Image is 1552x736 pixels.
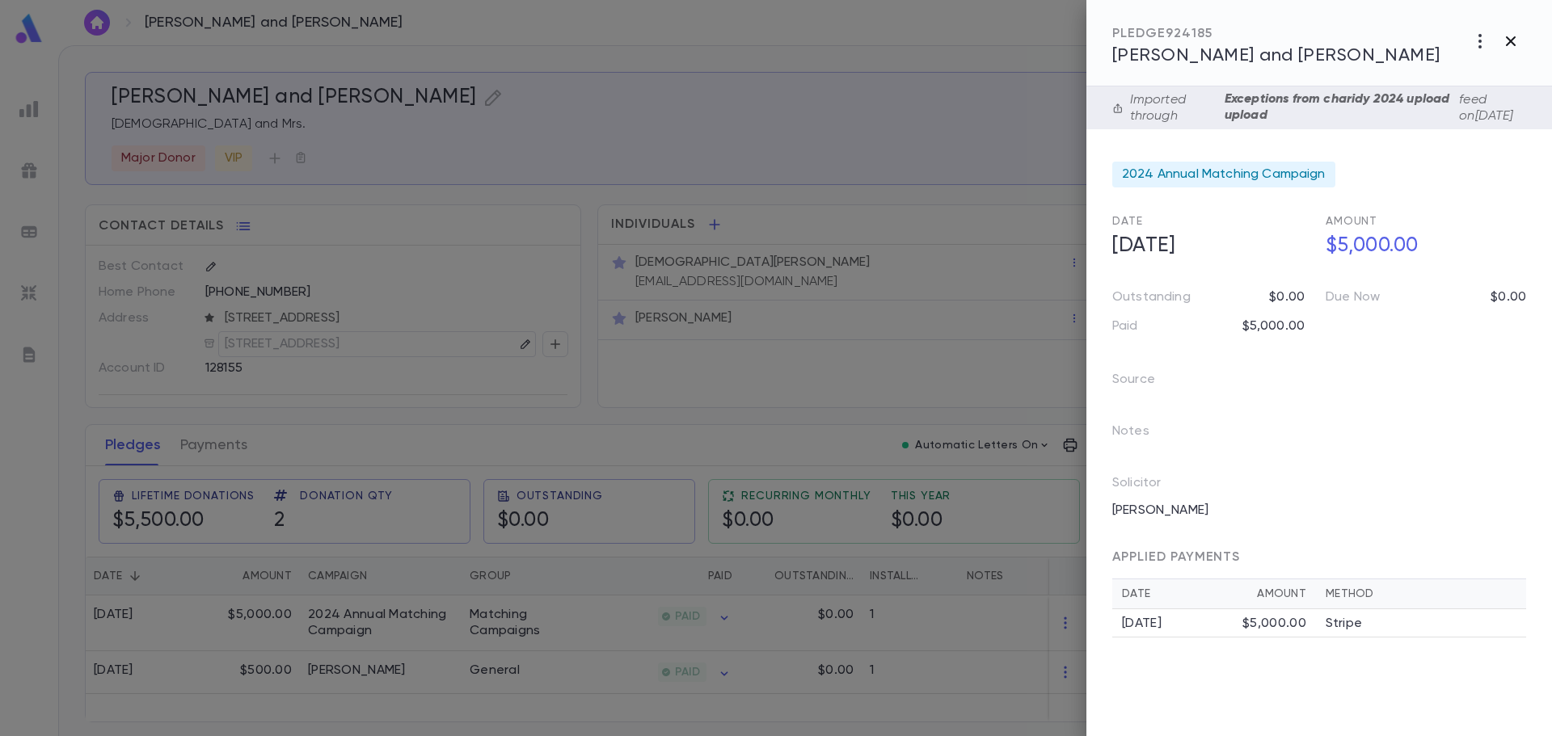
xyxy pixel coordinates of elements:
span: Amount [1326,216,1377,227]
span: 2024 Annual Matching Campaign [1122,166,1326,183]
th: Method [1316,579,1526,609]
h5: $5,000.00 [1316,229,1526,263]
p: Source [1112,367,1181,399]
div: Date [1122,587,1257,600]
p: Stripe [1326,616,1362,632]
p: $5,000.00 [1242,318,1305,334]
p: Outstanding [1112,289,1191,305]
h5: [DATE] [1103,229,1313,263]
div: Amount [1257,587,1306,600]
div: [DATE] [1122,616,1242,632]
span: APPLIED PAYMENTS [1112,551,1240,564]
p: Due Now [1326,289,1380,305]
div: [PERSON_NAME] [1103,498,1309,524]
div: 2024 Annual Matching Campaign [1112,162,1335,187]
span: Date [1112,216,1142,227]
div: $5,000.00 [1242,616,1306,632]
div: PLEDGE 924185 [1112,26,1440,42]
p: $0.00 [1269,289,1305,305]
p: Solicitor [1112,475,1161,498]
span: [PERSON_NAME] and [PERSON_NAME] [1112,47,1440,65]
p: Paid [1112,318,1138,334]
p: Exceptions from charidy 2024 upload upload [1221,91,1459,124]
div: Imported through feed on [DATE] [1124,91,1531,124]
p: $0.00 [1491,289,1526,305]
p: Notes [1112,418,1175,451]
